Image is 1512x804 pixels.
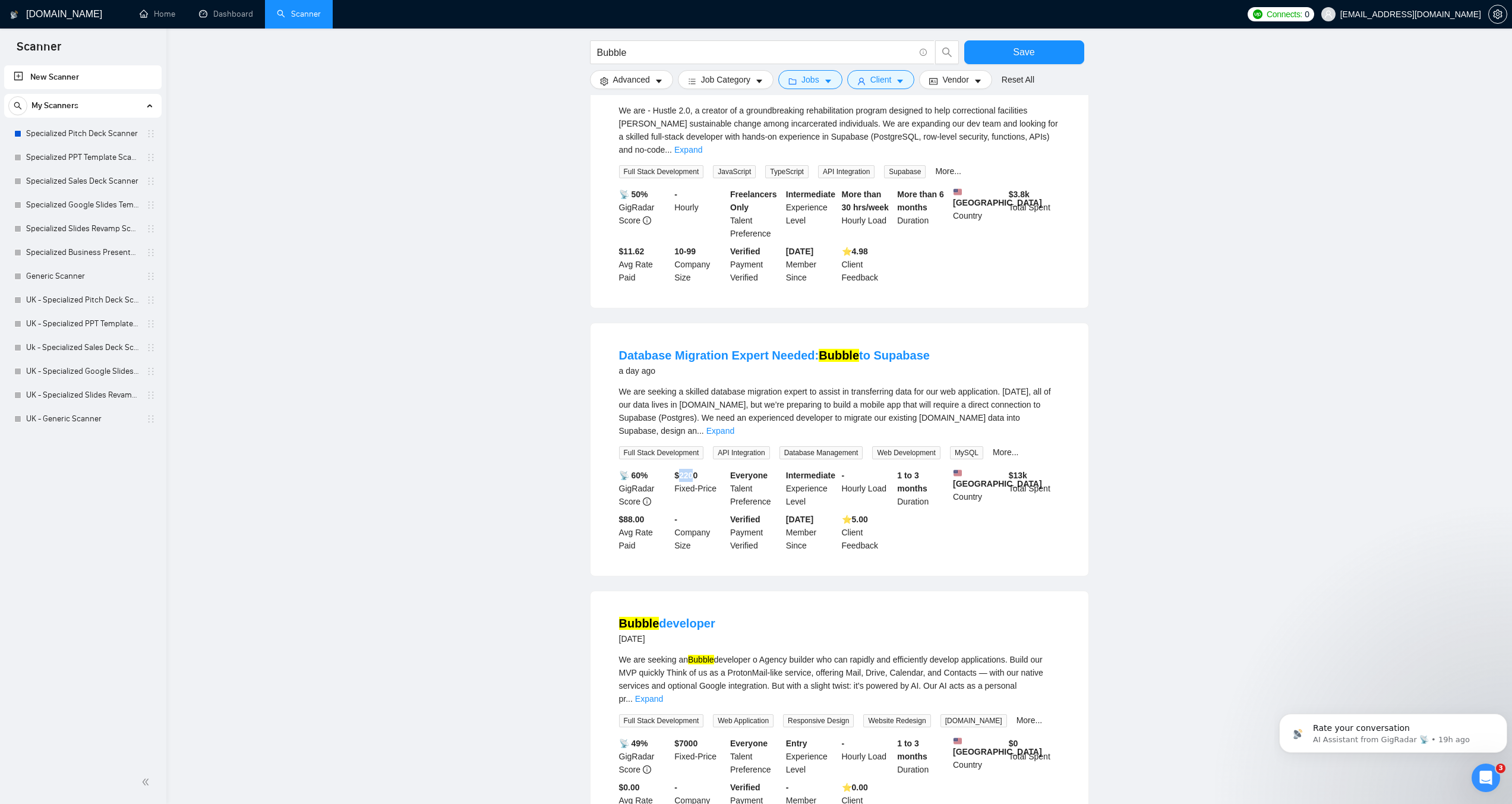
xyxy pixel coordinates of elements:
span: Website Redesign [863,714,930,727]
div: We are seeking an developer o Agency builder who can rapidly and efficiently develop applications... [619,653,1060,705]
a: setting [1488,10,1507,19]
span: Jobs [801,73,819,86]
li: My Scanners [4,94,162,431]
b: Verified [730,247,760,256]
a: More... [935,166,961,176]
span: holder [146,295,156,305]
iframe: Intercom notifications message [1274,689,1512,772]
b: [GEOGRAPHIC_DATA] [953,469,1042,488]
span: holder [146,248,156,257]
span: info-circle [643,497,651,506]
a: Database Migration Expert Needed:Bubbleto Supabase [619,349,930,362]
li: New Scanner [4,65,162,89]
div: Client Feedback [839,513,895,552]
img: 🇺🇸 [954,188,962,196]
b: $ 0 [1009,739,1018,748]
div: Talent Preference [728,188,784,240]
div: Avg Rate Paid [617,513,673,552]
span: Web Application [713,714,774,727]
div: Hourly Load [839,737,895,776]
a: Expand [706,426,734,436]
a: UK - Specialized Pitch Deck Scanner [26,288,139,312]
span: folder [788,77,797,86]
div: Payment Verified [728,245,784,284]
div: Payment Verified [728,513,784,552]
a: New Scanner [14,65,152,89]
b: $ 3.8k [1009,190,1030,199]
b: 📡 50% [619,190,648,199]
a: Expand [674,145,702,155]
a: Specialized PPT Template Scanner [26,146,139,169]
a: Specialized Slides Revamp Scanner [26,217,139,241]
b: 10-99 [674,247,696,256]
a: More... [993,447,1019,457]
b: Entry [786,739,807,748]
a: searchScanner [277,9,321,19]
span: API Integration [818,165,875,178]
div: Total Spent [1006,737,1062,776]
span: Database Management [779,446,863,459]
b: Intermediate [786,190,835,199]
div: Hourly Load [839,469,895,508]
div: Country [951,737,1006,776]
b: [GEOGRAPHIC_DATA] [953,737,1042,756]
mark: Bubble [619,617,659,630]
span: JavaScript [713,165,756,178]
span: MySQL [950,446,983,459]
div: [DATE] [619,632,715,646]
b: ⭐️ 0.00 [842,783,868,792]
button: setting [1488,5,1507,24]
div: Hourly [672,188,728,240]
b: Everyone [730,471,768,480]
div: Duration [895,188,951,240]
b: [DATE] [786,515,813,524]
a: homeHome [140,9,175,19]
span: Full Stack Development [619,446,704,459]
span: We are seeking a skilled database migration expert to assist in transferring data for our web app... [619,387,1051,436]
b: 1 to 3 months [897,739,927,761]
span: holder [146,224,156,234]
b: Freelancers Only [730,190,777,212]
button: settingAdvancedcaret-down [590,70,673,89]
b: Intermediate [786,471,835,480]
div: Company Size [672,245,728,284]
div: Client Feedback [839,245,895,284]
a: UK - Specialized Google Slides Template Scanner [26,360,139,383]
span: user [857,77,866,86]
div: a day ago [619,364,930,378]
span: caret-down [896,77,904,86]
button: idcardVendorcaret-down [919,70,992,89]
div: We are - Hustle 2.0, a creator of a groundbreaking rehabilitation program designed to help correc... [619,104,1060,156]
input: Search Freelance Jobs... [597,45,914,60]
span: holder [146,129,156,138]
button: barsJob Categorycaret-down [678,70,774,89]
button: Save [964,40,1084,64]
b: - [842,739,845,748]
div: Company Size [672,513,728,552]
span: Responsive Design [783,714,854,727]
div: We are seeking a skilled database migration expert to assist in transferring data for our web app... [619,385,1060,437]
div: Avg Rate Paid [617,245,673,284]
b: - [842,471,845,480]
a: Specialized Pitch Deck Scanner [26,122,139,146]
div: Fixed-Price [672,737,728,776]
img: upwork-logo.png [1253,10,1262,19]
b: ⭐️ 4.98 [842,247,868,256]
span: Full Stack Development [619,165,704,178]
span: caret-down [824,77,832,86]
span: info-circle [920,49,927,56]
b: 📡 49% [619,739,648,748]
span: ... [697,426,704,436]
span: user [1324,10,1333,18]
span: 3 [1496,764,1505,773]
span: My Scanners [31,94,78,118]
b: Everyone [730,739,768,748]
a: Bubbledeveloper [619,617,715,630]
div: Total Spent [1006,188,1062,240]
b: $ 2200 [674,471,697,480]
a: Specialized Google Slides Template Scanner [26,193,139,217]
img: logo [10,5,18,24]
a: Specialized Sales Deck Scanner [26,169,139,193]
